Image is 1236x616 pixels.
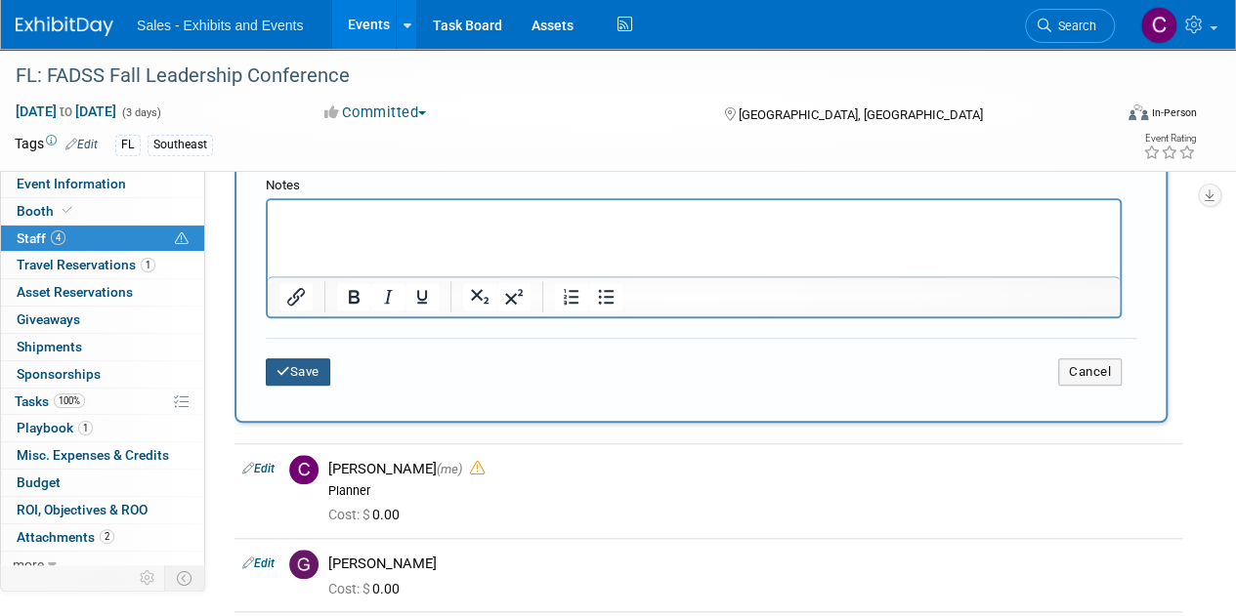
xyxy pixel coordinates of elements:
[242,556,275,570] a: Edit
[17,474,61,490] span: Budget
[17,420,93,435] span: Playbook
[470,461,485,475] i: Double-book Warning!
[1,361,204,388] a: Sponsorships
[63,205,72,216] i: Booth reservation complete
[1,442,204,469] a: Misc. Expenses & Credits
[17,529,114,545] span: Attachments
[17,311,80,327] span: Giveaways
[175,230,189,248] span: Potential Scheduling Conflict -- at least one attendee is tagged in another overlapping event.
[318,103,434,123] button: Committed
[1,552,204,578] a: more
[1051,19,1096,33] span: Search
[463,283,496,310] button: Subscript
[328,507,372,522] span: Cost: $
[1143,134,1196,144] div: Event Rating
[1,198,204,225] a: Booth
[266,358,330,386] button: Save
[17,339,82,354] span: Shipments
[337,283,370,310] button: Bold
[1,334,204,360] a: Shipments
[17,502,148,517] span: ROI, Objectives & ROO
[1025,9,1115,43] a: Search
[1,307,204,333] a: Giveaways
[328,581,372,596] span: Cost: $
[9,59,1096,94] div: FL: FADSS Fall Leadership Conference
[141,258,155,272] span: 1
[589,283,622,310] button: Bullet list
[328,507,407,522] span: 0.00
[242,462,275,475] a: Edit
[1,389,204,415] a: Tasks100%
[120,106,161,119] span: (3 days)
[16,17,113,36] img: ExhibitDay
[1151,105,1197,120] div: In-Person
[15,393,85,409] span: Tasks
[54,393,85,408] span: 100%
[1,171,204,197] a: Event Information
[268,200,1120,276] iframe: Rich Text Area
[555,283,588,310] button: Numbered list
[1,279,204,306] a: Asset Reservations
[51,230,65,245] span: 4
[78,421,93,435] span: 1
[165,565,205,591] td: Toggle Event Tabs
[328,460,1174,478] div: [PERSON_NAME]
[17,230,65,246] span: Staff
[1140,7,1177,44] img: Christine Lurz
[289,550,319,579] img: G.jpg
[1058,358,1122,386] button: Cancel
[17,176,126,191] span: Event Information
[1024,102,1197,131] div: Event Format
[115,135,141,155] div: FL
[1,497,204,523] a: ROI, Objectives & ROO
[328,554,1174,573] div: [PERSON_NAME]
[289,455,319,484] img: C.jpg
[17,284,133,300] span: Asset Reservations
[17,366,101,382] span: Sponsorships
[17,203,76,219] span: Booth
[437,462,462,476] span: (me)
[100,529,114,544] span: 2
[1,524,204,551] a: Attachments2
[371,283,405,310] button: Italic
[13,556,44,572] span: more
[1,470,204,496] a: Budget
[17,447,169,463] span: Misc. Expenses & Credits
[738,107,982,122] span: [GEOGRAPHIC_DATA], [GEOGRAPHIC_DATA]
[328,581,407,596] span: 0.00
[57,103,75,119] span: to
[279,283,313,310] button: Insert/edit link
[15,134,98,156] td: Tags
[266,177,1122,195] div: Notes
[1129,104,1148,120] img: Format-Inperson.png
[131,565,165,591] td: Personalize Event Tab Strip
[497,283,531,310] button: Superscript
[65,138,98,151] a: Edit
[1,415,204,441] a: Playbook1
[1,226,204,252] a: Staff4
[15,103,117,120] span: [DATE] [DATE]
[328,483,1174,499] div: Planner
[17,257,155,272] span: Travel Reservations
[148,135,213,155] div: Southeast
[1,252,204,278] a: Travel Reservations1
[405,283,439,310] button: Underline
[137,18,303,33] span: Sales - Exhibits and Events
